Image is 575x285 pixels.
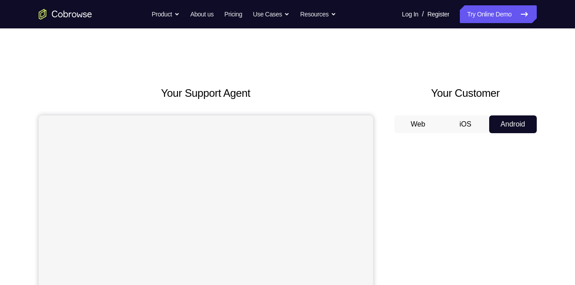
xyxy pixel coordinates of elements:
[394,115,442,133] button: Web
[394,85,537,101] h2: Your Customer
[422,9,424,20] span: /
[224,5,242,23] a: Pricing
[39,9,92,20] a: Go to the home page
[300,5,336,23] button: Resources
[39,85,373,101] h2: Your Support Agent
[489,115,537,133] button: Android
[442,115,489,133] button: iOS
[427,5,449,23] a: Register
[460,5,536,23] a: Try Online Demo
[402,5,418,23] a: Log In
[152,5,180,23] button: Product
[190,5,213,23] a: About us
[253,5,290,23] button: Use Cases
